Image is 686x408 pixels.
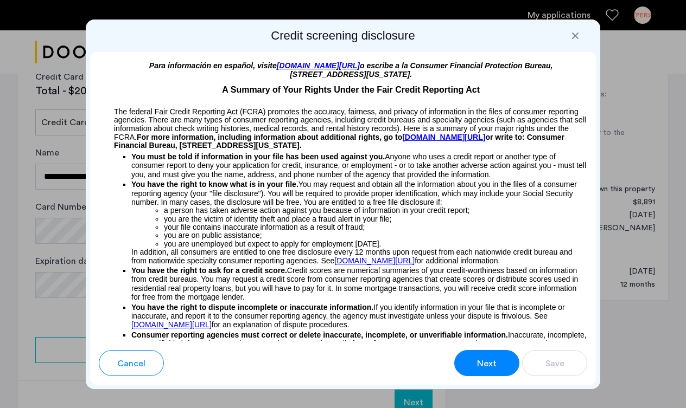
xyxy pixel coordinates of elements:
[137,133,402,141] span: For more information, including information about additional rights, go to
[402,133,485,142] a: [DOMAIN_NAME][URL]
[131,266,287,275] span: You have the right to ask for a credit score.
[131,331,508,339] span: Consumer reporting agencies must correct or delete inaccurate, incomplete, or unverifiable inform...
[164,206,587,215] li: a person has taken adverse action against you because of information in your credit report;
[164,231,587,239] li: you are on public assistance;
[90,28,596,43] h2: Credit screening disclosure
[415,256,500,265] span: for additional information.
[131,320,212,329] a: [DOMAIN_NAME][URL]
[131,150,587,179] p: Anyone who uses a credit report or another type of consumer report to deny your application for c...
[545,357,564,370] span: Save
[131,248,572,264] span: In addition, all consumers are entitled to one free disclosure every 12 months upon request from ...
[99,79,587,96] p: A Summary of Your Rights Under the Fair Credit Reporting Act
[334,257,415,265] a: [DOMAIN_NAME][URL]
[131,303,373,312] span: You have the right to dispute incomplete or inaccurate information.
[149,61,277,70] span: Para información en español, visite
[290,61,552,79] span: o escribe a la Consumer Financial Protection Bureau, [STREET_ADDRESS][US_STATE].
[454,350,519,376] button: button
[117,357,145,370] span: Cancel
[277,61,360,70] a: [DOMAIN_NAME][URL]
[131,331,587,357] p: Inaccurate, incomplete, or unverifiable information must be removed or corrected, usually [DATE]....
[131,152,385,161] span: You must be told if information in your file has been used against you.
[164,240,587,248] li: you are unemployed but expect to apply for employment [DATE].
[114,107,586,141] span: The federal Fair Credit Reporting Act (FCRA) promotes the accuracy, fairness, and privacy of info...
[131,180,587,206] p: You may request and obtain all the information about you in the files of a consumer reporting age...
[164,223,587,231] li: your file contains inaccurate information as a result of fraud;
[131,180,298,189] span: You have the right to know what is in your file.
[99,350,164,376] button: button
[164,215,587,223] li: you are the victim of identity theft and place a fraud alert in your file;
[131,303,565,329] span: If you identify information in your file that is incomplete or inaccurate, and report it to the c...
[131,266,587,302] p: Credit scores are numerical summaries of your credit-worthiness based on information from credit ...
[114,133,564,150] span: or write to: Consumer Financial Bureau, [STREET_ADDRESS][US_STATE].
[522,350,587,376] button: button
[477,357,497,370] span: Next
